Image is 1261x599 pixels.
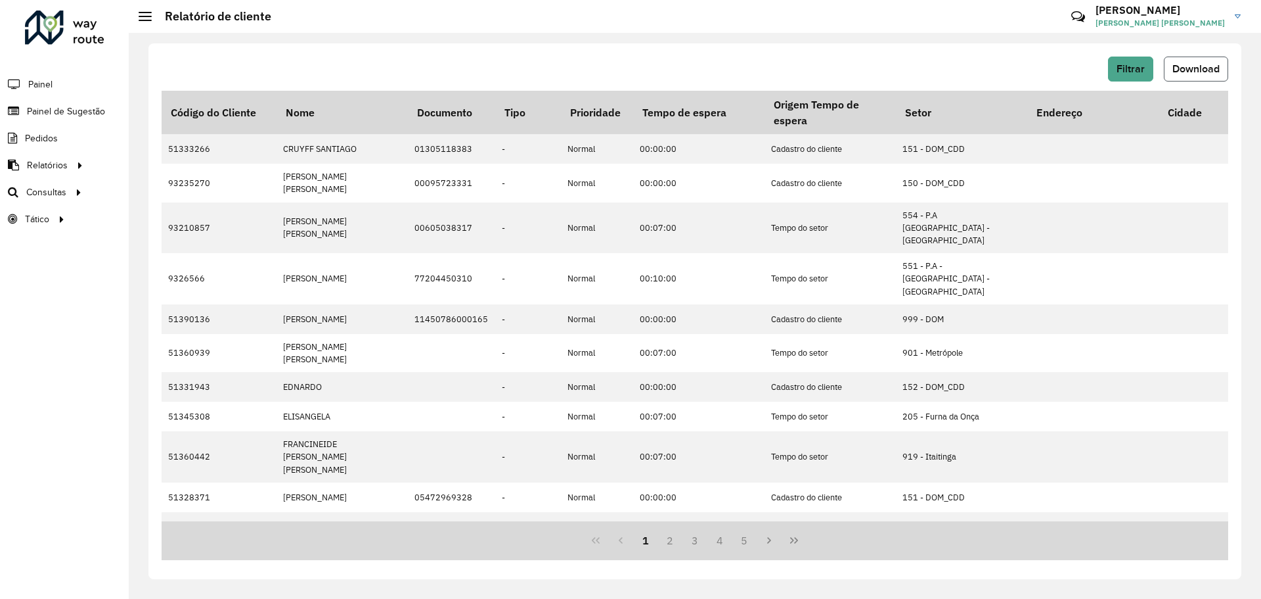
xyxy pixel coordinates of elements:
[764,431,896,483] td: Tempo do setor
[707,528,732,553] button: 4
[277,164,408,202] td: [PERSON_NAME] [PERSON_NAME]
[277,203,408,254] td: [PERSON_NAME] [PERSON_NAME]
[561,483,633,512] td: Normal
[764,334,896,372] td: Tempo do setor
[162,164,277,202] td: 93235270
[162,402,277,431] td: 51345308
[277,431,408,483] td: FRANCINEIDE [PERSON_NAME] [PERSON_NAME]
[896,402,1027,431] td: 205 - Furna da Onça
[277,253,408,304] td: [PERSON_NAME]
[633,91,764,134] th: Tempo de espera
[633,512,764,550] td: 00:07:00
[277,372,408,402] td: EDNARDO
[162,253,277,304] td: 9326566
[633,528,658,553] button: 1
[896,203,1027,254] td: 554 - P.A [GEOGRAPHIC_DATA] - [GEOGRAPHIC_DATA]
[162,431,277,483] td: 51360442
[764,134,896,164] td: Cadastro do cliente
[277,134,408,164] td: CRUYFF SANTIAGO
[732,528,757,553] button: 5
[1095,17,1225,29] span: [PERSON_NAME] [PERSON_NAME]
[633,402,764,431] td: 00:07:00
[495,91,561,134] th: Tipo
[277,483,408,512] td: [PERSON_NAME]
[561,334,633,372] td: Normal
[1172,63,1220,74] span: Download
[277,402,408,431] td: ELISANGELA
[561,372,633,402] td: Normal
[277,304,408,334] td: [PERSON_NAME]
[408,203,495,254] td: 00605038317
[162,372,277,402] td: 51331943
[162,304,277,334] td: 51390136
[896,253,1027,304] td: 551 - P.A - [GEOGRAPHIC_DATA] - [GEOGRAPHIC_DATA]
[633,203,764,254] td: 00:07:00
[152,9,271,24] h2: Relatório de cliente
[633,334,764,372] td: 00:07:00
[896,512,1027,550] td: 900 - [GEOGRAPHIC_DATA] / Centro
[408,91,495,134] th: Documento
[896,134,1027,164] td: 151 - DOM_CDD
[277,91,408,134] th: Nome
[682,528,707,553] button: 3
[495,334,561,372] td: -
[633,304,764,334] td: 00:00:00
[896,91,1027,134] th: Setor
[561,164,633,202] td: Normal
[896,164,1027,202] td: 150 - DOM_CDD
[495,431,561,483] td: -
[162,91,277,134] th: Código do Cliente
[495,304,561,334] td: -
[25,132,58,145] span: Pedidos
[561,91,633,134] th: Prioridade
[162,134,277,164] td: 51333266
[27,105,105,118] span: Painel de Sugestão
[495,402,561,431] td: -
[408,483,495,512] td: 05472969328
[27,158,68,172] span: Relatórios
[408,304,495,334] td: 11450786000165
[495,483,561,512] td: -
[764,512,896,550] td: Tempo do setor
[1108,57,1153,82] button: Filtrar
[408,253,495,304] td: 77204450310
[495,203,561,254] td: -
[408,134,495,164] td: 01305118383
[561,512,633,550] td: Normal
[896,483,1027,512] td: 151 - DOM_CDD
[1095,4,1225,16] h3: [PERSON_NAME]
[633,483,764,512] td: 00:00:00
[896,334,1027,372] td: 901 - Metrópole
[495,164,561,202] td: -
[896,372,1027,402] td: 152 - DOM_CDD
[495,134,561,164] td: -
[896,431,1027,483] td: 919 - Itaitinga
[764,91,896,134] th: Origem Tempo de espera
[561,203,633,254] td: Normal
[633,431,764,483] td: 00:07:00
[764,372,896,402] td: Cadastro do cliente
[1164,57,1228,82] button: Download
[495,372,561,402] td: -
[1064,3,1092,31] a: Contato Rápido
[561,431,633,483] td: Normal
[561,402,633,431] td: Normal
[896,304,1027,334] td: 999 - DOM
[277,334,408,372] td: [PERSON_NAME] [PERSON_NAME]
[162,334,277,372] td: 51360939
[162,483,277,512] td: 51328371
[633,134,764,164] td: 00:00:00
[757,528,782,553] button: Next Page
[26,185,66,199] span: Consultas
[764,203,896,254] td: Tempo do setor
[633,164,764,202] td: 00:00:00
[495,512,561,550] td: -
[561,304,633,334] td: Normal
[408,164,495,202] td: 00095723331
[764,253,896,304] td: Tempo do setor
[162,512,277,550] td: 9326251
[561,134,633,164] td: Normal
[633,372,764,402] td: 00:00:00
[28,78,53,91] span: Painel
[408,512,495,550] td: 92602436372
